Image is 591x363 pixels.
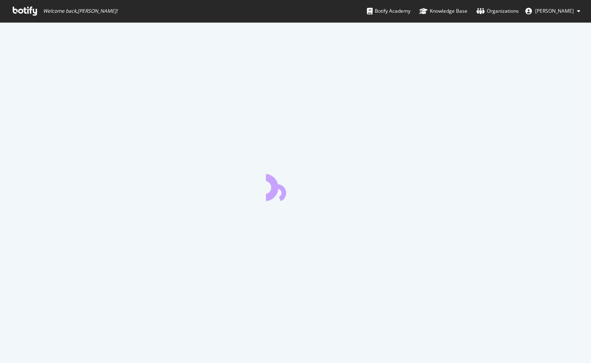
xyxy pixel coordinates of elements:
button: [PERSON_NAME] [519,5,587,18]
div: Knowledge Base [419,7,467,15]
div: Botify Academy [367,7,410,15]
div: animation [266,171,325,201]
div: Organizations [476,7,519,15]
span: Victor Pan [535,7,574,14]
span: Welcome back, [PERSON_NAME] ! [43,8,117,14]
